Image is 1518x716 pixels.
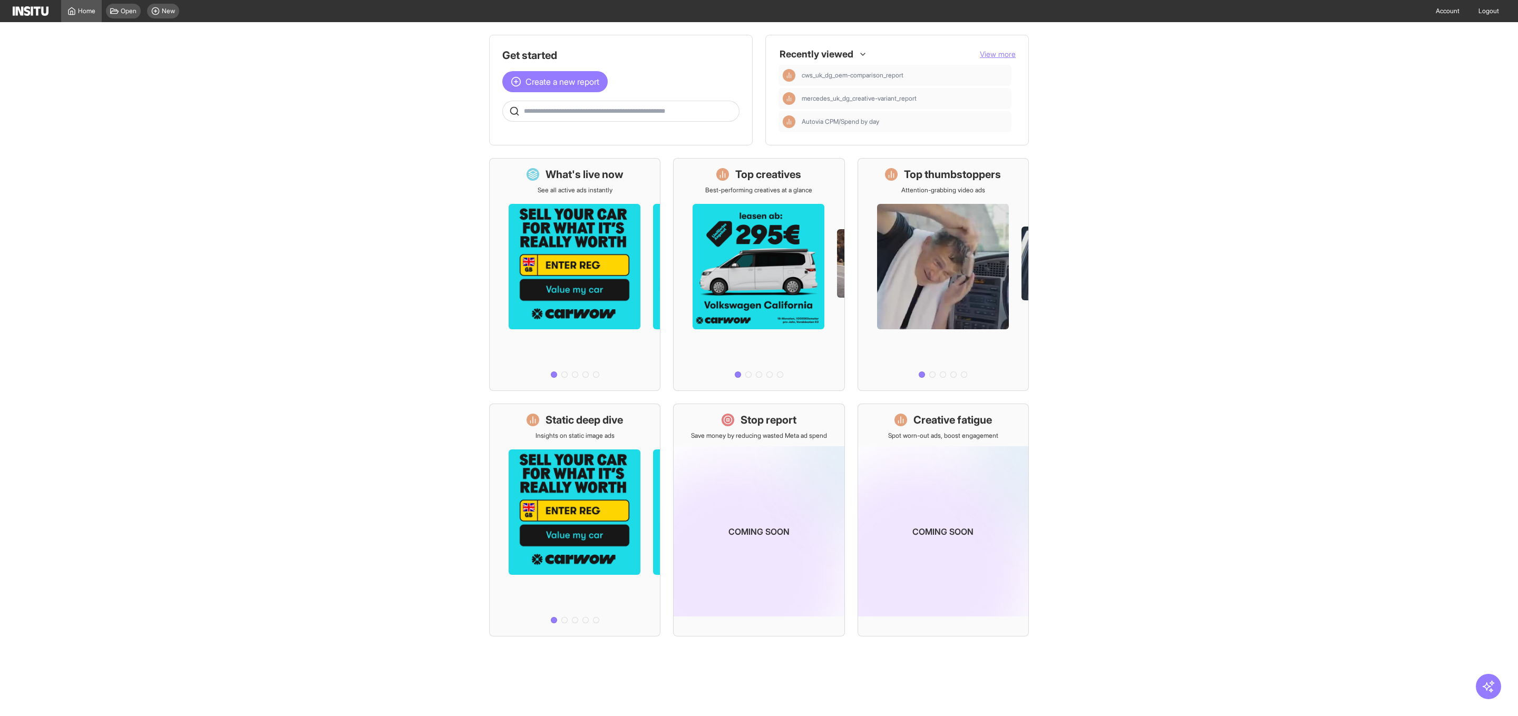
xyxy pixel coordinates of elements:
[904,167,1001,182] h1: Top thumbstoppers
[980,50,1016,58] span: View more
[546,167,624,182] h1: What's live now
[673,158,844,391] a: Top creativesBest-performing creatives at a glance
[802,94,1007,103] span: mercedes_uk_dg_creative-variant_report
[802,117,1007,126] span: Autovia CPM/Spend by day
[546,413,623,427] h1: Static deep dive
[858,158,1029,391] a: Top thumbstoppersAttention-grabbing video ads
[783,115,795,128] div: Insights
[705,186,812,194] p: Best-performing creatives at a glance
[489,404,660,636] a: Static deep diveInsights on static image ads
[78,7,95,15] span: Home
[980,49,1016,60] button: View more
[735,167,801,182] h1: Top creatives
[526,75,599,88] span: Create a new report
[783,92,795,105] div: Insights
[802,71,903,80] span: cws_uk_dg_oem-comparison_report
[802,71,1007,80] span: cws_uk_dg_oem-comparison_report
[536,431,615,440] p: Insights on static image ads
[538,186,612,194] p: See all active ads instantly
[783,69,795,82] div: Insights
[13,6,48,16] img: Logo
[121,7,137,15] span: Open
[162,7,175,15] span: New
[901,186,985,194] p: Attention-grabbing video ads
[502,48,739,63] h1: Get started
[489,158,660,391] a: What's live nowSee all active ads instantly
[802,117,879,126] span: Autovia CPM/Spend by day
[502,71,608,92] button: Create a new report
[802,94,917,103] span: mercedes_uk_dg_creative-variant_report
